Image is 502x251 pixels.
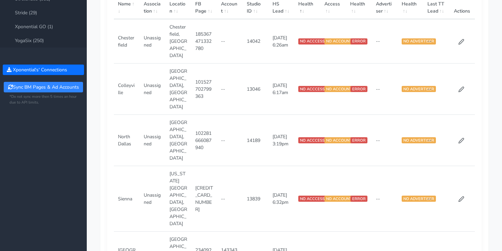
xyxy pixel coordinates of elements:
[372,166,398,232] td: --
[350,86,367,92] span: ERROR
[9,94,77,106] small: *Do not sync more then 5 times an hour due to API limits.
[298,196,326,202] span: NO ACCCESS
[165,166,191,232] td: [US_STATE][GEOGRAPHIC_DATA],[GEOGRAPHIC_DATA]
[191,166,217,232] td: [CREDIT_CARD_NUMBER]
[165,64,191,115] td: [GEOGRAPHIC_DATA],[GEOGRAPHIC_DATA]
[423,64,449,115] td: --
[268,166,294,232] td: [DATE] 6:32pm
[191,115,217,166] td: 102281666087940
[217,64,243,115] td: --
[3,65,84,75] button: Xponential's' Connections
[324,86,354,92] span: NO ACCOUNT
[350,38,367,44] span: ERROR
[402,86,436,92] span: NO ADVERTISER
[243,64,268,115] td: 13046
[423,115,449,166] td: --
[4,82,83,92] button: Sync BM Pages & Ad Accounts
[268,19,294,64] td: [DATE] 6:26am
[298,137,326,143] span: NO ACCCESS
[324,196,354,202] span: NO ACCOUNT
[372,115,398,166] td: --
[268,64,294,115] td: [DATE] 6:17am
[350,196,367,202] span: ERROR
[140,19,165,64] td: Unassigned
[217,115,243,166] td: --
[191,64,217,115] td: 101527702799363
[423,19,449,64] td: --
[268,115,294,166] td: [DATE] 3:19pm
[114,19,140,64] td: Chesterfield
[191,19,217,64] td: 185367471332780
[165,19,191,64] td: Chesterfield,[GEOGRAPHIC_DATA]
[372,19,398,64] td: --
[402,38,436,44] span: NO ADVERTISER
[114,166,140,232] td: Sienna
[298,86,326,92] span: NO ACCCESS
[140,64,165,115] td: Unassigned
[402,196,436,202] span: NO ADVERTISER
[243,19,268,64] td: 14042
[243,166,268,232] td: 13839
[140,115,165,166] td: Unassigned
[298,38,326,44] span: NO ACCCESS
[140,166,165,232] td: Unassigned
[217,19,243,64] td: --
[372,64,398,115] td: --
[243,115,268,166] td: 14189
[217,166,243,232] td: --
[165,115,191,166] td: [GEOGRAPHIC_DATA],[GEOGRAPHIC_DATA]
[114,115,140,166] td: North Dallas
[324,38,354,44] span: NO ACCOUNT
[350,137,367,143] span: ERROR
[423,166,449,232] td: --
[324,137,354,143] span: NO ACCOUNT
[402,137,436,143] span: NO ADVERTISER
[114,64,140,115] td: Colleyville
